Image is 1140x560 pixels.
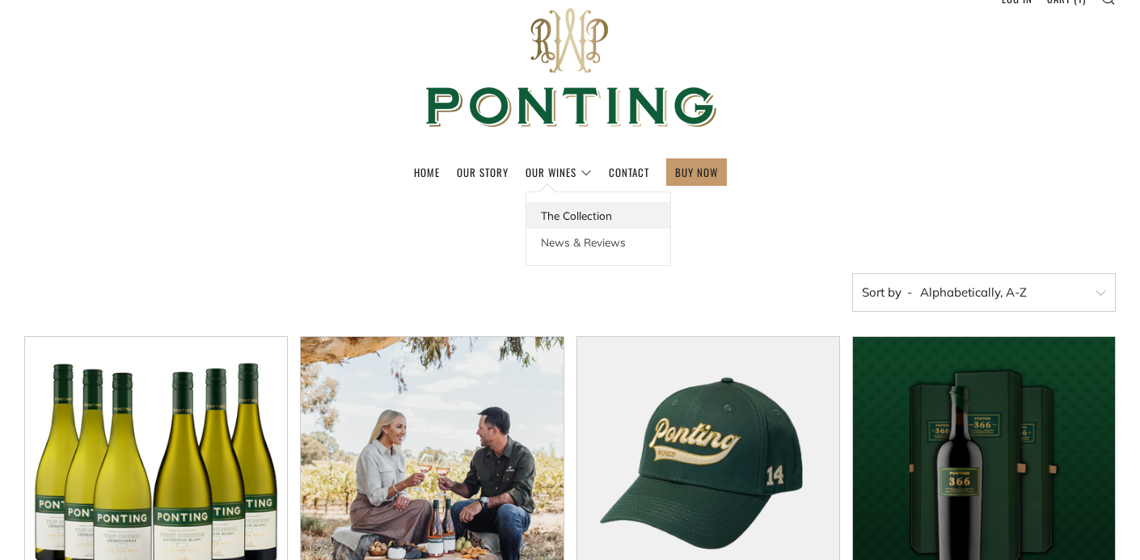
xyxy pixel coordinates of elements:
[609,159,649,185] a: Contact
[526,159,592,185] a: Our Wines
[457,159,509,185] a: Our Story
[526,202,670,229] a: The Collection
[327,216,813,254] h1: Products
[675,159,718,185] a: BUY NOW
[526,229,670,255] a: News & Reviews
[414,159,440,185] a: Home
